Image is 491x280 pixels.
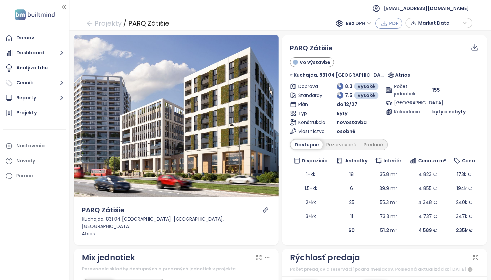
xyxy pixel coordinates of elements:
[419,227,437,234] b: 4 589 €
[16,142,45,150] div: Nastavenia
[82,266,271,272] div: Porovnanie skladby dostupných a predaných jednotiek v projekte.
[298,83,322,90] span: Doprava
[348,227,355,234] b: 60
[13,8,57,22] img: logo
[371,195,405,209] td: 55.3 m²
[344,157,367,164] span: Jednotky
[389,20,398,27] span: PDF
[380,227,397,234] b: 51.2 m²
[16,172,33,180] div: Pomoc
[3,61,66,75] a: Analýza trhu
[332,209,371,223] td: 11
[332,181,371,195] td: 6
[290,251,360,264] div: Rýchlosť predaja
[323,140,360,149] div: Rezervované
[457,171,472,178] span: 173k €
[394,99,418,106] span: [GEOGRAPHIC_DATA]
[383,157,401,164] span: Interiér
[165,113,169,118] span: eye
[384,0,469,16] span: [EMAIL_ADDRESS][DOMAIN_NAME]
[418,18,461,28] span: Market Data
[375,18,402,29] button: PDF
[3,91,66,105] button: Reporty
[419,171,437,178] span: 4 823 €
[332,195,371,209] td: 25
[357,83,375,90] span: Vysoké
[419,213,437,220] span: 4 737 €
[3,46,66,60] button: Dashboard
[290,195,332,209] td: 2+kk
[290,209,332,223] td: 3+kk
[128,17,169,29] div: PARQ Zátišie
[82,215,271,230] div: Kuchajda, 831 04 [GEOGRAPHIC_DATA]-[GEOGRAPHIC_DATA], [GEOGRAPHIC_DATA]
[360,140,387,149] div: Predané
[3,169,66,183] div: Pomoc
[82,205,125,215] div: PARQ Zátišie
[86,20,93,27] span: arrow-left
[294,71,384,79] span: Kuchajda, 831 04 [GEOGRAPHIC_DATA]-[GEOGRAPHIC_DATA], [GEOGRAPHIC_DATA]
[418,157,446,164] span: Cena za m²
[290,167,332,181] td: 1+kk
[16,157,35,165] div: Návody
[298,110,322,117] span: Typ
[3,106,66,120] a: Projekty
[418,199,437,206] span: 4 348 €
[300,59,330,66] span: Vo výstavbe
[16,34,34,42] div: Domov
[337,119,367,126] span: novostavba
[298,119,322,126] span: Konštrukcia
[337,110,347,117] span: Byty
[371,181,405,195] td: 39.9 m²
[337,128,355,135] span: osobné
[371,167,405,181] td: 35.8 m²
[290,181,332,195] td: 1.5+kk
[337,101,357,108] span: do 12/27
[263,207,269,213] a: link
[3,154,66,168] a: Návody
[394,108,418,115] span: Kolaudácia
[16,64,48,72] div: Analýza trhu
[345,83,352,90] span: 8.3
[346,18,371,28] span: Bez DPH
[3,76,66,90] button: Cenník
[457,185,472,192] span: 194k €
[86,17,122,29] a: arrow-left Projekty
[123,17,127,29] div: /
[82,251,135,264] div: Mix jednotiek
[298,128,322,135] span: Vlastníctvo
[332,167,371,181] td: 18
[302,157,328,164] span: Dispozícia
[163,112,189,120] div: Náhľad
[432,99,435,106] span: -
[3,31,66,45] a: Domov
[456,227,473,234] b: 235k €
[357,92,375,99] span: Vysoké
[298,101,322,108] span: Plán
[371,209,405,223] td: 73.3 m²
[456,199,473,206] span: 240k €
[345,92,352,99] span: 7.5
[432,108,466,115] span: byty a nebyty
[394,83,418,97] span: Počet jednotiek
[395,71,410,79] span: Atrios
[298,92,322,99] span: Štandardy
[82,230,271,237] div: Atrios
[419,185,437,192] span: 4 855 €
[3,139,66,153] a: Nastavenia
[290,266,479,274] div: Počet predajov a rezervácií podľa mesiacov. Posledná aktualizácia: [DATE]
[291,140,323,149] div: Dostupné
[462,157,475,164] span: Cena
[409,18,469,28] div: button
[290,43,333,53] span: PARQ Zátišie
[456,213,473,220] span: 347k €
[432,86,440,94] span: 155
[16,109,37,117] div: Projekty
